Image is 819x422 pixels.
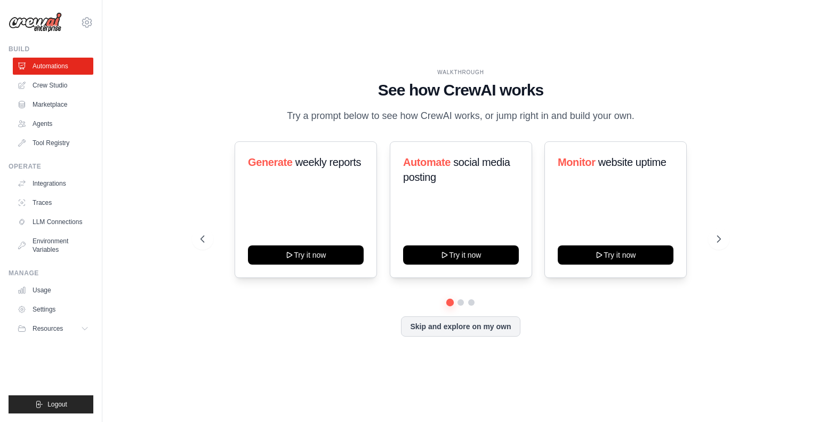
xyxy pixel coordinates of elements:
a: Environment Variables [13,233,93,258]
a: Marketplace [13,96,93,113]
img: Logo [9,12,62,33]
span: weekly reports [295,156,361,168]
span: Generate [248,156,293,168]
button: Try it now [403,245,519,265]
h1: See how CrewAI works [200,81,721,100]
div: WALKTHROUGH [200,68,721,76]
div: Operate [9,162,93,171]
a: Integrations [13,175,93,192]
span: website uptime [598,156,667,168]
span: social media posting [403,156,510,183]
button: Try it now [248,245,364,265]
span: Automate [403,156,451,168]
div: Manage [9,269,93,277]
button: Resources [13,320,93,337]
button: Logout [9,395,93,413]
button: Try it now [558,245,673,265]
a: Usage [13,282,93,299]
a: Agents [13,115,93,132]
span: Logout [47,400,67,409]
span: Monitor [558,156,596,168]
button: Skip and explore on my own [401,316,520,337]
a: Settings [13,301,93,318]
a: Traces [13,194,93,211]
a: LLM Connections [13,213,93,230]
div: Build [9,45,93,53]
a: Tool Registry [13,134,93,152]
a: Crew Studio [13,77,93,94]
p: Try a prompt below to see how CrewAI works, or jump right in and build your own. [282,108,640,124]
span: Resources [33,324,63,333]
a: Automations [13,58,93,75]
